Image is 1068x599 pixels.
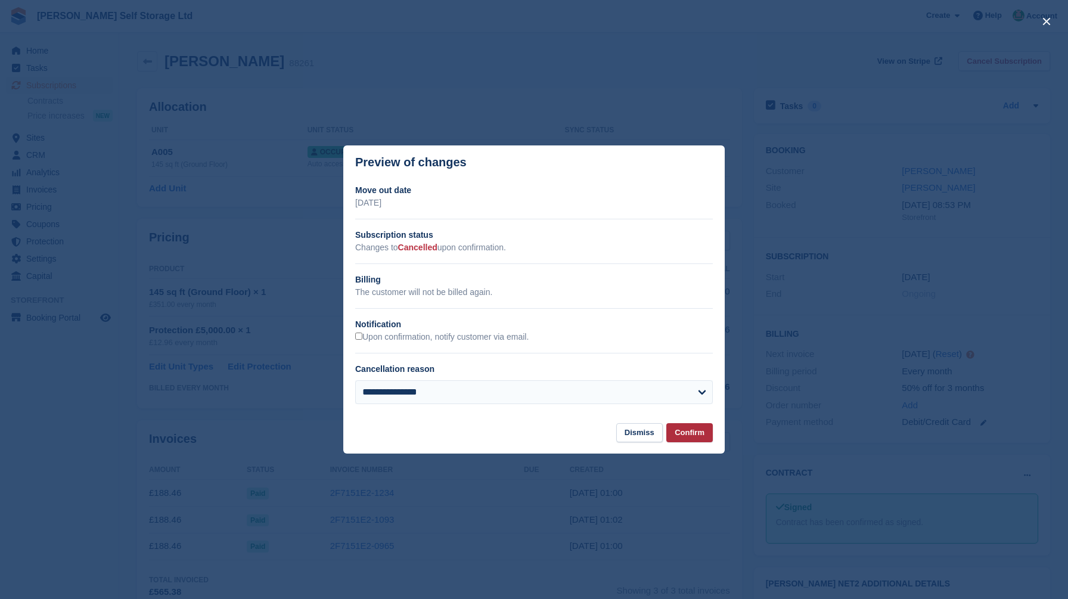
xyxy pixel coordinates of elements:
[355,318,713,331] h2: Notification
[355,332,529,343] label: Upon confirmation, notify customer via email.
[666,423,713,443] button: Confirm
[355,156,467,169] p: Preview of changes
[1037,12,1056,31] button: close
[355,241,713,254] p: Changes to upon confirmation.
[355,364,434,374] label: Cancellation reason
[355,286,713,299] p: The customer will not be billed again.
[355,229,713,241] h2: Subscription status
[355,184,713,197] h2: Move out date
[355,274,713,286] h2: Billing
[616,423,663,443] button: Dismiss
[355,197,713,209] p: [DATE]
[398,243,437,252] span: Cancelled
[355,333,362,340] input: Upon confirmation, notify customer via email.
